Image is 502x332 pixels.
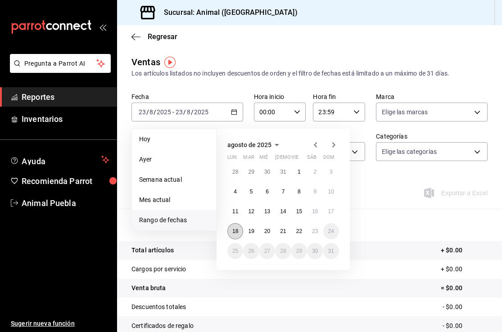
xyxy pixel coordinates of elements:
[227,141,271,148] span: agosto de 2025
[280,169,286,175] abbr: 31 de julio de 2025
[22,91,109,103] span: Reportes
[22,175,109,187] span: Recomienda Parrot
[307,164,323,180] button: 2 de agosto de 2025
[227,203,243,220] button: 11 de agosto de 2025
[194,108,209,116] input: ----
[191,108,194,116] span: /
[254,94,306,100] label: Hora inicio
[248,228,254,234] abbr: 19 de agosto de 2025
[131,69,488,78] div: Los artículos listados no incluyen descuentos de orden y el filtro de fechas está limitado a un m...
[298,169,301,175] abbr: 1 de agosto de 2025
[156,108,172,116] input: ----
[11,319,109,328] span: Sugerir nueva función
[186,108,191,116] input: --
[266,188,269,195] abbr: 6 de agosto de 2025
[376,94,488,100] label: Marca
[259,154,268,164] abbr: miércoles
[164,57,176,68] img: Tooltip marker
[312,248,318,254] abbr: 30 de agosto de 2025
[227,223,243,239] button: 18 de agosto de 2025
[328,208,334,215] abbr: 17 de agosto de 2025
[131,265,186,274] p: Cargos por servicio
[259,164,275,180] button: 30 de julio de 2025
[248,169,254,175] abbr: 29 de julio de 2025
[131,55,160,69] div: Ventas
[441,246,488,255] p: + $0.00
[248,248,254,254] abbr: 26 de agosto de 2025
[232,169,238,175] abbr: 28 de julio de 2025
[323,164,339,180] button: 3 de agosto de 2025
[232,228,238,234] abbr: 18 de agosto de 2025
[259,203,275,220] button: 13 de agosto de 2025
[6,65,111,75] a: Pregunta a Parrot AI
[323,223,339,239] button: 24 de agosto de 2025
[259,223,275,239] button: 20 de agosto de 2025
[139,155,209,164] span: Ayer
[313,169,317,175] abbr: 2 de agosto de 2025
[264,169,270,175] abbr: 30 de julio de 2025
[307,203,323,220] button: 16 de agosto de 2025
[328,188,334,195] abbr: 10 de agosto de 2025
[296,208,302,215] abbr: 15 de agosto de 2025
[298,188,301,195] abbr: 8 de agosto de 2025
[312,208,318,215] abbr: 16 de agosto de 2025
[275,154,328,164] abbr: jueves
[243,184,259,200] button: 5 de agosto de 2025
[232,248,238,254] abbr: 25 de agosto de 2025
[22,197,109,209] span: Animal Puebla
[250,188,253,195] abbr: 5 de agosto de 2025
[24,59,97,68] span: Pregunta a Parrot AI
[291,164,307,180] button: 1 de agosto de 2025
[323,154,335,164] abbr: domingo
[131,32,177,41] button: Regresar
[376,133,488,139] label: Categorías
[291,154,298,164] abbr: viernes
[243,203,259,220] button: 12 de agosto de 2025
[275,203,291,220] button: 14 de agosto de 2025
[382,147,437,156] span: Elige las categorías
[148,32,177,41] span: Regresar
[139,215,209,225] span: Rango de fechas
[227,154,237,164] abbr: lunes
[312,228,318,234] abbr: 23 de agosto de 2025
[296,228,302,234] abbr: 22 de agosto de 2025
[275,243,291,259] button: 28 de agosto de 2025
[275,164,291,180] button: 31 de julio de 2025
[323,243,339,259] button: 31 de agosto de 2025
[131,94,243,100] label: Fecha
[443,302,488,312] p: - $0.00
[443,321,488,331] p: - $0.00
[234,188,237,195] abbr: 4 de agosto de 2025
[227,139,282,150] button: agosto de 2025
[264,228,270,234] abbr: 20 de agosto de 2025
[131,283,166,293] p: Venta bruta
[139,175,209,184] span: Semana actual
[291,243,307,259] button: 29 de agosto de 2025
[131,302,186,312] p: Descuentos totales
[154,108,156,116] span: /
[259,184,275,200] button: 6 de agosto de 2025
[10,54,111,73] button: Pregunta a Parrot AI
[382,108,428,117] span: Elige las marcas
[157,7,298,18] h3: Sucursal: Animal ([GEOGRAPHIC_DATA])
[280,228,286,234] abbr: 21 de agosto de 2025
[22,113,109,125] span: Inventarios
[146,108,149,116] span: /
[149,108,154,116] input: --
[183,108,186,116] span: /
[139,195,209,205] span: Mes actual
[264,208,270,215] abbr: 13 de agosto de 2025
[248,208,254,215] abbr: 12 de agosto de 2025
[243,243,259,259] button: 26 de agosto de 2025
[323,203,339,220] button: 17 de agosto de 2025
[441,265,488,274] p: + $0.00
[264,248,270,254] abbr: 27 de agosto de 2025
[232,208,238,215] abbr: 11 de agosto de 2025
[291,184,307,200] button: 8 de agosto de 2025
[172,108,174,116] span: -
[243,223,259,239] button: 19 de agosto de 2025
[296,248,302,254] abbr: 29 de agosto de 2025
[328,228,334,234] abbr: 24 de agosto de 2025
[291,203,307,220] button: 15 de agosto de 2025
[328,248,334,254] abbr: 31 de agosto de 2025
